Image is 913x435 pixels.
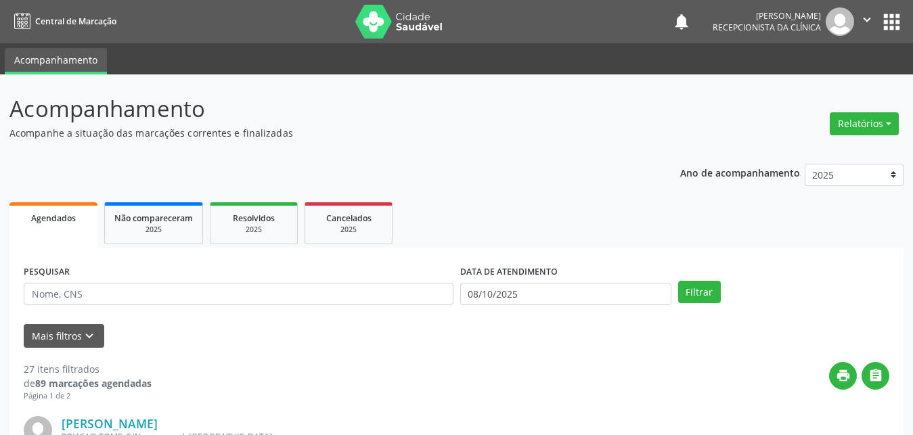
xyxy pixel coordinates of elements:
button: Relatórios [830,112,899,135]
i:  [868,368,883,383]
button: print [829,362,857,390]
span: Não compareceram [114,212,193,224]
p: Acompanhe a situação das marcações correntes e finalizadas [9,126,636,140]
p: Ano de acompanhamento [680,164,800,181]
label: PESQUISAR [24,262,70,283]
div: 2025 [220,225,288,235]
div: Página 1 de 2 [24,390,152,402]
input: Nome, CNS [24,283,453,306]
i: keyboard_arrow_down [82,329,97,344]
strong: 89 marcações agendadas [35,377,152,390]
button: apps [880,10,904,34]
button: Filtrar [678,281,721,304]
button:  [862,362,889,390]
button:  [854,7,880,36]
span: Recepcionista da clínica [713,22,821,33]
div: [PERSON_NAME] [713,10,821,22]
div: 2025 [114,225,193,235]
a: Acompanhamento [5,48,107,74]
div: de [24,376,152,390]
a: Central de Marcação [9,10,116,32]
a: [PERSON_NAME] [62,416,158,431]
label: DATA DE ATENDIMENTO [460,262,558,283]
i:  [860,12,874,27]
span: Agendados [31,212,76,224]
button: notifications [672,12,691,31]
i: print [836,368,851,383]
div: 27 itens filtrados [24,362,152,376]
button: Mais filtroskeyboard_arrow_down [24,324,104,348]
span: Central de Marcação [35,16,116,27]
img: img [826,7,854,36]
p: Acompanhamento [9,92,636,126]
span: Cancelados [326,212,372,224]
span: Resolvidos [233,212,275,224]
input: Selecione um intervalo [460,283,671,306]
div: 2025 [315,225,382,235]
